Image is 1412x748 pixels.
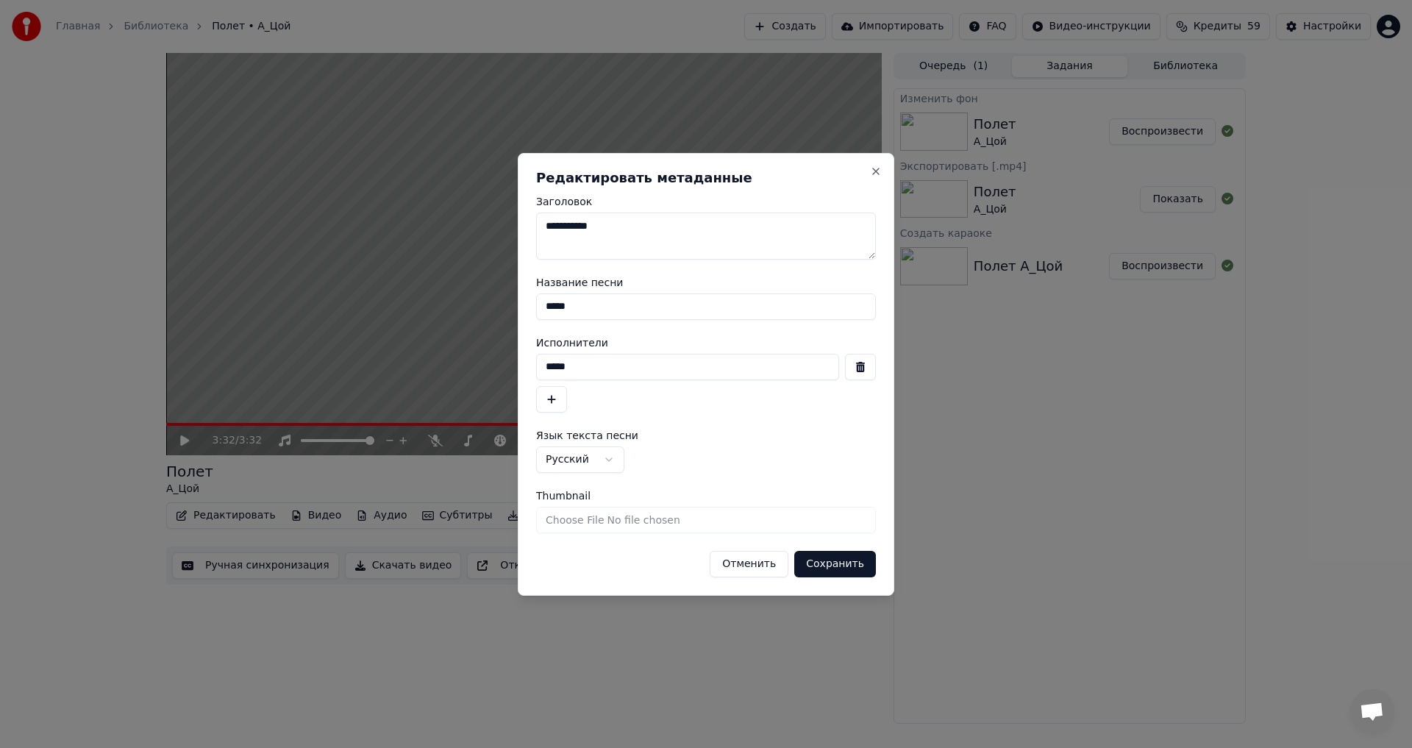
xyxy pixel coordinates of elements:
[536,196,876,207] label: Заголовок
[536,430,638,441] span: Язык текста песни
[536,338,876,348] label: Исполнители
[536,491,591,501] span: Thumbnail
[794,551,876,577] button: Сохранить
[536,277,876,288] label: Название песни
[710,551,788,577] button: Отменить
[536,171,876,185] h2: Редактировать метаданные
